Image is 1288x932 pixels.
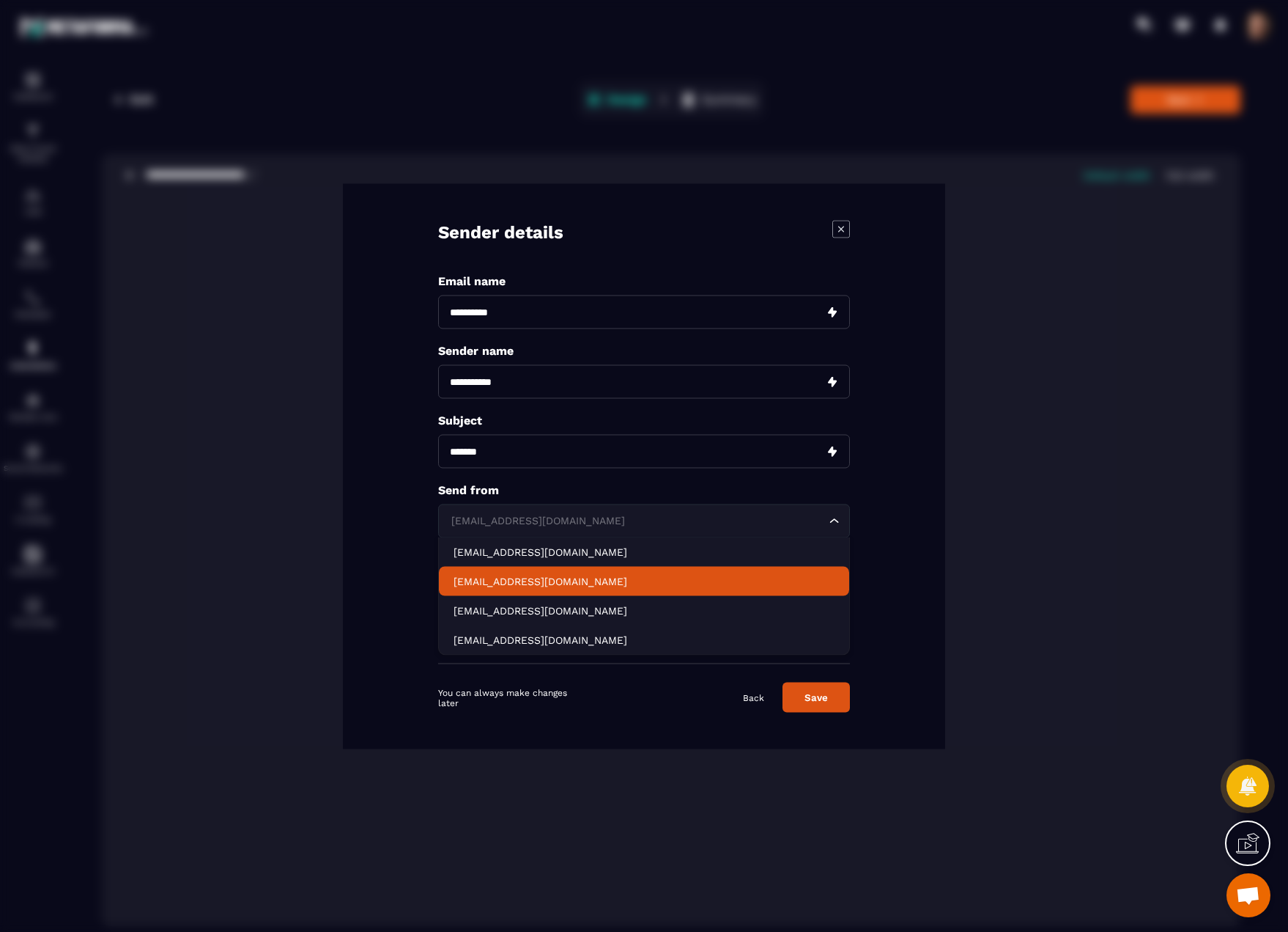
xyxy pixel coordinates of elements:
[438,482,850,496] p: Send from
[438,343,850,357] p: Sender name
[448,513,826,529] input: Search for option
[1226,873,1270,917] div: Open chat
[438,274,850,287] p: Email name
[782,682,850,712] button: Save
[454,632,834,647] p: devtesting@mkt.sebastienhanouna.com
[438,413,850,427] p: Subject
[438,220,563,244] h4: Sender details
[438,687,574,708] p: You can always make changes later
[438,504,850,537] div: Search for option
[454,573,834,588] p: devtest@sebastienhanouna.com
[454,544,834,559] p: test@sebastienhanouna.com
[743,691,764,703] a: Back
[454,603,834,617] p: sale@mkt.sebastienhanouna.com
